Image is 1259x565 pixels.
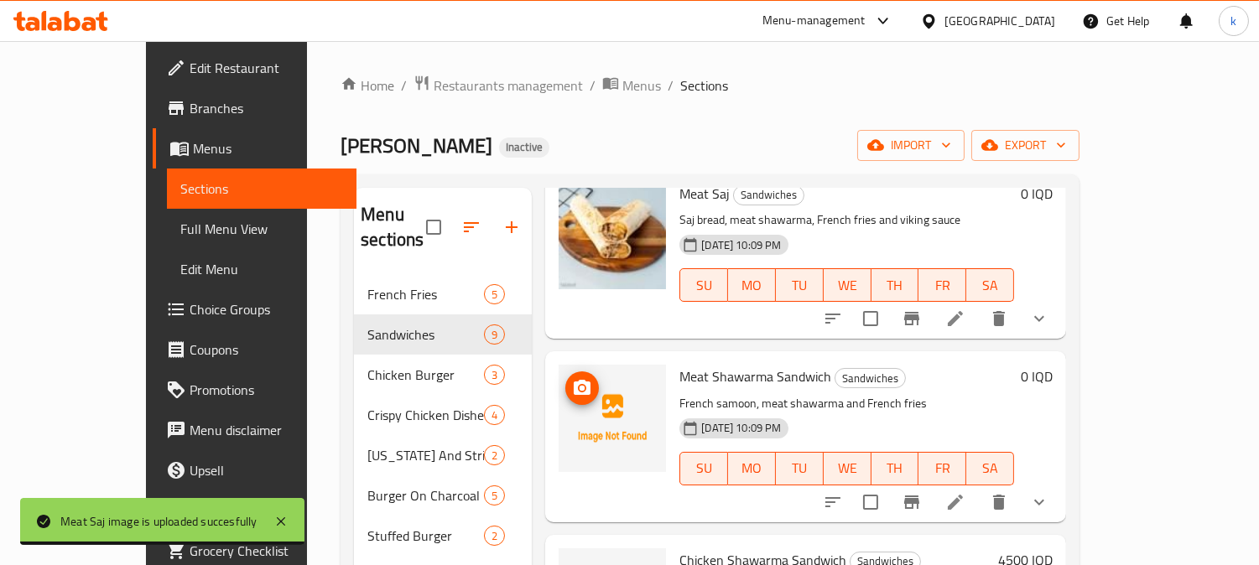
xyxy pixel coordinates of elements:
[830,273,865,298] span: WE
[734,185,804,205] span: Sandwiches
[824,452,871,485] button: WE
[944,12,1055,30] div: [GEOGRAPHIC_DATA]
[979,482,1019,522] button: delete
[925,456,960,480] span: FR
[1029,308,1049,329] svg: Show Choices
[973,456,1007,480] span: SA
[153,410,356,450] a: Menu disclaimer
[484,324,505,345] div: items
[892,298,932,339] button: Branch-specific-item
[813,482,853,522] button: sort-choices
[484,445,505,465] div: items
[783,456,817,480] span: TU
[367,485,484,505] span: Burger On Charcoal
[354,475,532,516] div: Burger On Charcoal5
[190,98,343,118] span: Branches
[590,75,596,96] li: /
[485,528,504,544] span: 2
[679,364,831,389] span: Meat Shawarma Sandwich
[180,219,343,239] span: Full Menu View
[695,420,788,436] span: [DATE] 10:09 PM
[679,452,728,485] button: SU
[735,456,769,480] span: MO
[367,324,484,345] span: Sandwiches
[857,130,965,161] button: import
[60,512,258,531] div: Meat Saj image is uploaded succesfully
[354,274,532,314] div: French Fries5
[414,75,583,96] a: Restaurants management
[776,452,824,485] button: TU
[925,273,960,298] span: FR
[193,138,343,158] span: Menus
[190,58,343,78] span: Edit Restaurant
[728,268,776,302] button: MO
[973,273,1007,298] span: SA
[367,365,484,385] span: Chicken Burger
[354,435,532,475] div: [US_STATE] And Strips2
[167,209,356,249] a: Full Menu View
[367,284,484,304] span: French Fries
[180,179,343,199] span: Sections
[835,368,906,388] div: Sandwiches
[783,273,817,298] span: TU
[484,485,505,505] div: items
[1021,365,1053,388] h6: 0 IQD
[762,11,866,31] div: Menu-management
[190,541,343,561] span: Grocery Checklist
[853,301,888,336] span: Select to update
[153,450,356,490] a: Upsell
[835,369,905,388] span: Sandwiches
[485,327,504,343] span: 9
[813,298,853,339] button: sort-choices
[776,268,824,302] button: TU
[679,181,730,206] span: Meat Saj
[735,273,769,298] span: MO
[687,456,721,480] span: SU
[190,299,343,319] span: Choice Groups
[451,207,492,247] span: Sort sections
[602,75,661,96] a: Menus
[695,237,788,253] span: [DATE] 10:09 PM
[153,329,356,370] a: Coupons
[1021,182,1053,205] h6: 0 IQD
[892,482,932,522] button: Branch-specific-item
[871,135,951,156] span: import
[945,308,965,329] a: Edit menu item
[190,460,343,480] span: Upsell
[485,407,504,423] span: 4
[361,202,426,252] h2: Menu sections
[485,287,504,303] span: 5
[918,268,966,302] button: FR
[1019,298,1059,339] button: show more
[153,289,356,329] a: Choice Groups
[733,185,804,205] div: Sandwiches
[153,48,356,88] a: Edit Restaurant
[341,75,1080,96] nav: breadcrumb
[918,452,966,485] button: FR
[167,249,356,289] a: Edit Menu
[401,75,407,96] li: /
[979,298,1019,339] button: delete
[416,210,451,245] span: Select all sections
[830,456,865,480] span: WE
[1230,12,1236,30] span: k
[180,259,343,279] span: Edit Menu
[499,137,549,158] div: Inactive
[354,395,532,435] div: Crispy Chicken Dishes4
[1029,492,1049,512] svg: Show Choices
[190,420,343,440] span: Menu disclaimer
[354,314,532,355] div: Sandwiches9
[679,210,1014,231] p: Saj bread, meat shawarma, French fries and viking sauce
[680,75,728,96] span: Sections
[878,456,913,480] span: TH
[341,75,394,96] a: Home
[367,405,484,425] span: Crispy Chicken Dishes
[153,370,356,410] a: Promotions
[485,488,504,504] span: 5
[341,127,492,164] span: [PERSON_NAME]
[565,371,599,405] button: upload picture
[153,128,356,168] a: Menus
[354,355,532,395] div: Chicken Burger3
[559,182,666,289] img: Meat Saj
